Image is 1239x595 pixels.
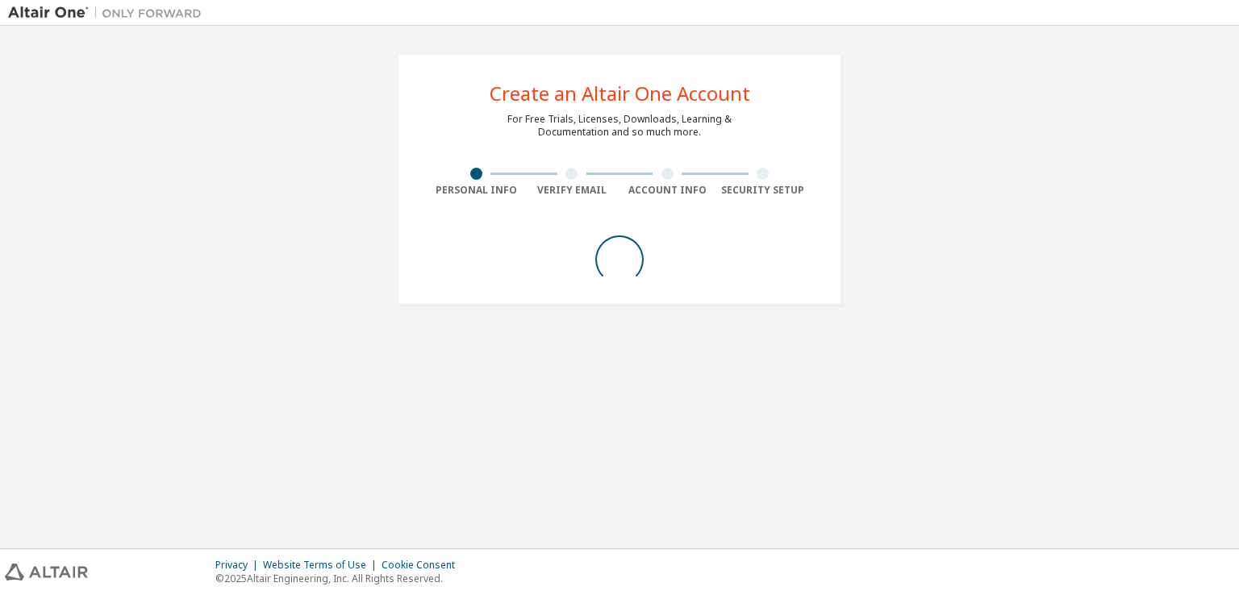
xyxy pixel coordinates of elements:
[382,559,465,572] div: Cookie Consent
[619,184,715,197] div: Account Info
[490,84,750,103] div: Create an Altair One Account
[215,559,263,572] div: Privacy
[428,184,524,197] div: Personal Info
[524,184,620,197] div: Verify Email
[263,559,382,572] div: Website Terms of Use
[5,564,88,580] img: altair_logo.svg
[215,572,465,585] p: © 2025 Altair Engineering, Inc. All Rights Reserved.
[8,5,210,21] img: Altair One
[715,184,811,197] div: Security Setup
[507,113,732,139] div: For Free Trials, Licenses, Downloads, Learning & Documentation and so much more.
